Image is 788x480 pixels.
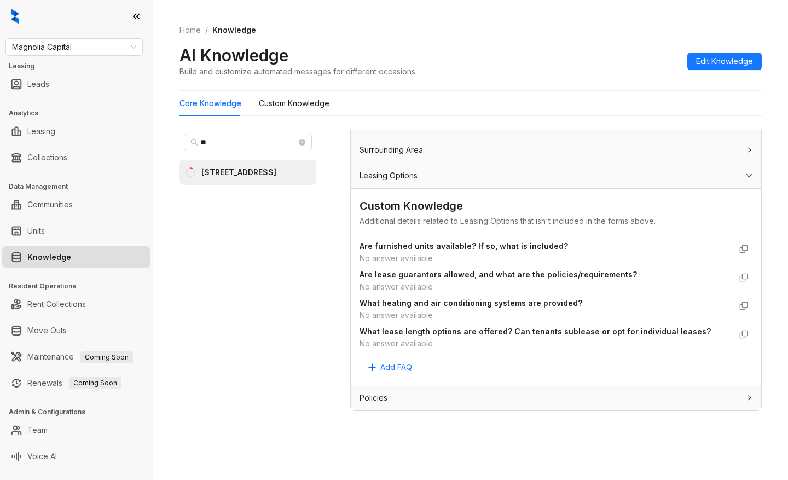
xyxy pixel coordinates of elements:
[190,138,198,146] span: search
[687,53,762,70] button: Edit Knowledge
[27,293,86,315] a: Rent Collections
[2,293,150,315] li: Rent Collections
[9,281,153,291] h3: Resident Operations
[27,419,48,441] a: Team
[360,309,731,321] div: No answer available
[2,194,150,216] li: Communities
[179,66,417,77] div: Build and customize automated messages for different occasions.
[380,361,412,373] span: Add FAQ
[2,320,150,342] li: Move Outs
[360,358,421,376] button: Add FAQ
[179,45,288,66] h2: AI Knowledge
[9,61,153,71] h3: Leasing
[2,220,150,242] li: Units
[360,338,731,350] div: No answer available
[9,182,153,192] h3: Data Management
[351,163,761,188] div: Leasing Options
[2,73,150,95] li: Leads
[9,108,153,118] h3: Analytics
[299,139,305,146] span: close-circle
[11,9,19,24] img: logo
[351,137,761,163] div: Surrounding Area
[2,446,150,467] li: Voice AI
[27,147,67,169] a: Collections
[179,97,241,109] div: Core Knowledge
[746,147,752,153] span: collapsed
[201,166,276,178] div: [STREET_ADDRESS]
[360,170,418,182] span: Leasing Options
[351,385,761,410] div: Policies
[696,55,753,67] span: Edit Knowledge
[177,24,203,36] a: Home
[360,327,711,336] strong: What lease length options are offered? Can tenants sublease or opt for individual leases?
[2,346,150,368] li: Maintenance
[27,220,45,242] a: Units
[12,39,136,55] span: Magnolia Capital
[27,246,71,268] a: Knowledge
[27,446,57,467] a: Voice AI
[80,351,133,363] span: Coming Soon
[2,246,150,268] li: Knowledge
[746,395,752,401] span: collapsed
[2,419,150,441] li: Team
[27,194,73,216] a: Communities
[27,73,49,95] a: Leads
[2,120,150,142] li: Leasing
[360,198,752,215] div: Custom Knowledge
[360,252,731,264] div: No answer available
[2,147,150,169] li: Collections
[360,298,582,308] strong: What heating and air conditioning systems are provided?
[69,377,121,389] span: Coming Soon
[360,281,731,293] div: No answer available
[259,97,329,109] div: Custom Knowledge
[9,407,153,417] h3: Admin & Configurations
[27,320,67,342] a: Move Outs
[212,25,256,34] span: Knowledge
[360,144,423,156] span: Surrounding Area
[360,241,568,251] strong: Are furnished units available? If so, what is included?
[360,392,387,404] span: Policies
[2,372,150,394] li: Renewals
[205,24,208,36] li: /
[27,372,121,394] a: RenewalsComing Soon
[27,120,55,142] a: Leasing
[360,270,637,279] strong: Are lease guarantors allowed, and what are the policies/requirements?
[360,215,752,227] div: Additional details related to Leasing Options that isn't included in the forms above.
[746,172,752,179] span: expanded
